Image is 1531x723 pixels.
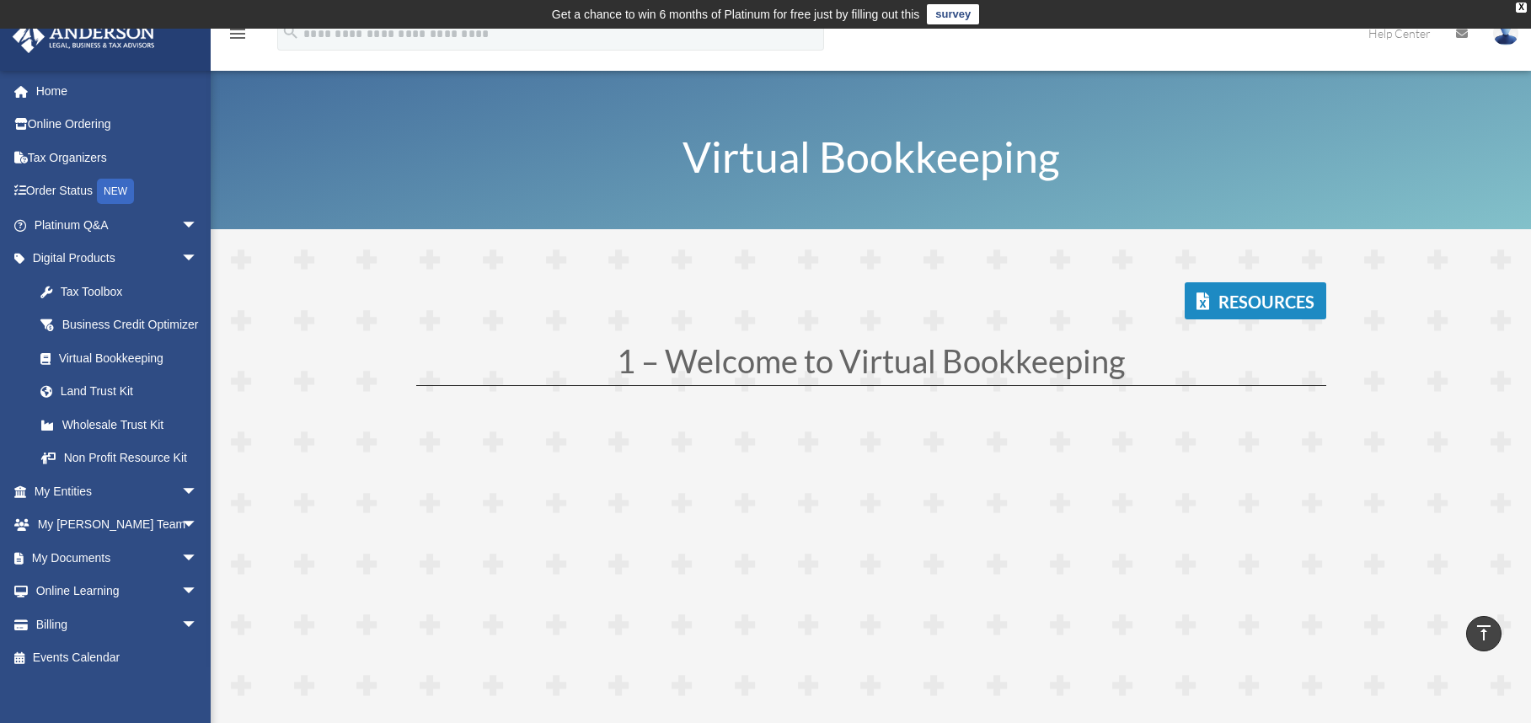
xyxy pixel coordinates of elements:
a: Digital Productsarrow_drop_down [12,242,223,276]
a: Tax Organizers [12,141,223,174]
a: menu [228,29,248,44]
a: Virtual Bookkeeping [24,341,215,375]
h1: 1 – Welcome to Virtual Bookkeeping [416,345,1326,385]
i: vertical_align_top [1474,623,1494,643]
div: Non Profit Resource Kit [59,447,202,469]
a: Tax Toolbox [24,275,223,308]
a: Events Calendar [12,641,223,675]
img: User Pic [1493,21,1518,46]
div: Business Credit Optimizer [59,314,202,335]
div: Get a chance to win 6 months of Platinum for free just by filling out this [552,4,920,24]
a: Online Ordering [12,108,223,142]
a: Non Profit Resource Kit [24,442,223,475]
span: arrow_drop_down [181,474,215,509]
a: Home [12,74,223,108]
span: arrow_drop_down [181,608,215,642]
i: search [281,23,300,41]
a: survey [927,4,979,24]
div: Virtual Bookkeeping [59,348,194,369]
a: My Documentsarrow_drop_down [12,541,223,575]
img: Anderson Advisors Platinum Portal [8,20,160,53]
div: Land Trust Kit [59,381,202,402]
a: My [PERSON_NAME] Teamarrow_drop_down [12,508,223,542]
a: vertical_align_top [1466,616,1502,651]
span: arrow_drop_down [181,242,215,276]
a: Order StatusNEW [12,174,223,209]
div: close [1516,3,1527,13]
a: My Entitiesarrow_drop_down [12,474,223,508]
div: Wholesale Trust Kit [59,415,202,436]
a: Wholesale Trust Kit [24,408,223,442]
a: Billingarrow_drop_down [12,608,223,641]
a: Land Trust Kit [24,375,223,409]
a: Resources [1185,282,1326,319]
span: Virtual Bookkeeping [683,131,1060,182]
span: arrow_drop_down [181,208,215,243]
a: Online Learningarrow_drop_down [12,575,223,608]
i: menu [228,24,248,44]
div: NEW [97,179,134,204]
div: Tax Toolbox [59,281,202,303]
span: arrow_drop_down [181,575,215,609]
a: Platinum Q&Aarrow_drop_down [12,208,223,242]
span: arrow_drop_down [181,508,215,543]
span: arrow_drop_down [181,541,215,576]
a: Business Credit Optimizer [24,308,223,342]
